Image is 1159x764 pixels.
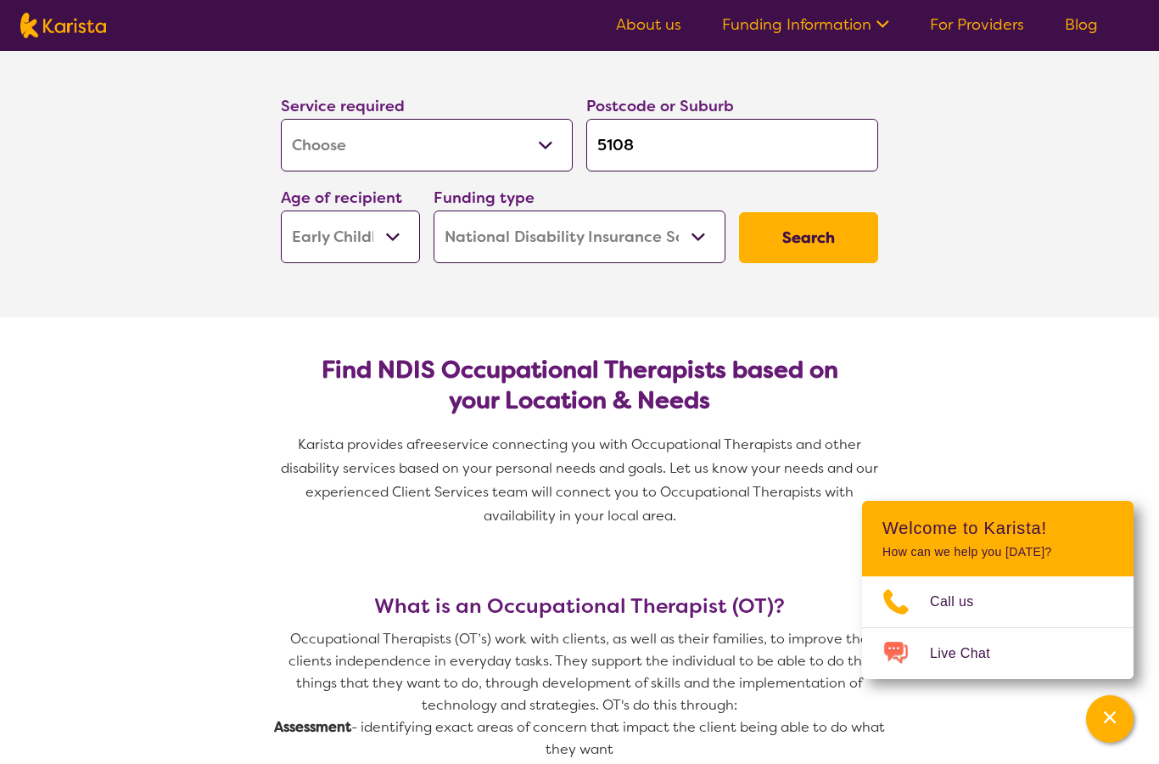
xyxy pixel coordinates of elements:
strong: Assessment [274,718,351,736]
h2: Welcome to Karista! [882,518,1113,538]
span: service connecting you with Occupational Therapists and other disability services based on your p... [281,435,882,525]
label: Funding type [434,188,535,208]
label: Postcode or Suburb [586,96,734,116]
div: Channel Menu [862,501,1134,679]
p: Occupational Therapists (OT’s) work with clients, as well as their families, to improve the clien... [274,628,885,716]
label: Service required [281,96,405,116]
h3: What is an Occupational Therapist (OT)? [274,594,885,618]
p: - identifying exact areas of concern that impact the client being able to do what they want [274,716,885,761]
label: Age of recipient [281,188,402,208]
a: About us [616,14,681,35]
button: Search [739,212,878,263]
a: Funding Information [722,14,889,35]
span: Live Chat [930,641,1011,666]
span: Call us [930,589,994,615]
h2: Find NDIS Occupational Therapists based on your Location & Needs [294,355,865,416]
span: Karista provides a [298,435,415,453]
p: How can we help you [DATE]? [882,545,1113,559]
span: free [415,435,442,453]
a: Blog [1065,14,1098,35]
button: Channel Menu [1086,695,1134,743]
a: For Providers [930,14,1024,35]
input: Type [586,119,878,171]
ul: Choose channel [862,576,1134,679]
img: Karista logo [20,13,106,38]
